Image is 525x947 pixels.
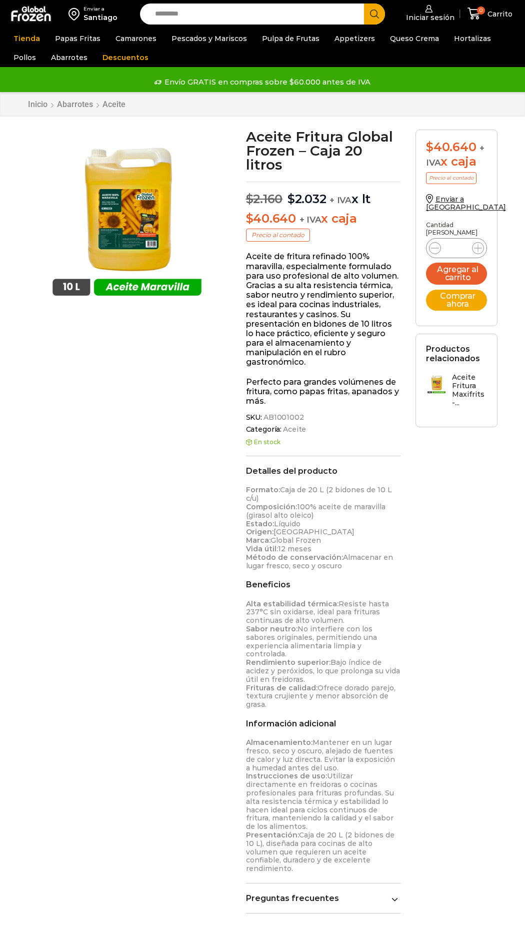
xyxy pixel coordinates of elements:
a: Descuentos [97,48,153,67]
span: Categoría: [246,425,401,434]
span: 0 [477,7,485,15]
a: Papas Fritas [50,29,105,48]
h2: Beneficios [246,580,401,589]
p: Precio al contado [426,172,476,184]
div: x caja [426,140,487,169]
strong: Origen: [246,527,273,536]
a: Tienda [8,29,45,48]
p: Caja de 20 L (2 bidones de 10 L c/u) 100% aceite de maravilla (girasol alto oleico) Líquido [GEOG... [246,486,401,570]
strong: Sabor neutro: [246,624,297,633]
a: Abarrotes [56,100,93,109]
img: address-field-icon.svg [68,6,83,23]
strong: Presentación: [246,830,299,839]
span: SKU: [246,413,401,422]
a: Abarrotes [46,48,92,67]
strong: Marca: [246,536,270,545]
strong: Almacenamiento: [246,738,312,747]
button: Agregar al carrito [426,263,487,285]
span: AB1001002 [262,413,304,422]
p: Aceite de fritura refinado 100% maravilla, especialmente formulado para uso profesional de alto v... [246,252,401,367]
a: Pulpa de Frutas [257,29,324,48]
span: Iniciar sesión [403,13,454,23]
img: aceite maravilla [40,130,213,303]
span: Carrito [485,9,512,19]
h2: Productos relacionados [426,344,487,363]
bdi: 40.640 [246,211,296,226]
strong: Estado: [246,519,274,528]
p: x lt [246,182,401,207]
strong: Método de conservación: [246,553,343,562]
a: Pollos [8,48,41,67]
a: Preguntas frecuentes [246,893,401,903]
span: + IVA [299,215,321,225]
p: Precio al contado [246,229,310,242]
strong: Frituras de calidad: [246,683,317,692]
strong: Alta estabilidad térmica: [246,599,338,608]
button: Search button [364,4,385,25]
span: $ [246,211,253,226]
a: Camarones [110,29,161,48]
a: Appetizers [329,29,380,48]
input: Product quantity [447,241,466,255]
h2: Detalles del producto [246,466,401,476]
a: Queso Crema [385,29,444,48]
p: Perfecto para grandes volúmenes de fritura, como papas fritas, apanados y más. [246,377,401,406]
p: Cantidad [PERSON_NAME] [426,222,487,236]
button: Comprar ahora [426,290,487,311]
strong: Rendimiento superior: [246,658,330,667]
h2: Información adicional [246,719,401,728]
p: Resiste hasta 237°C sin oxidarse, ideal para frituras continuas de alto volumen. No interfiere co... [246,600,401,709]
a: Hortalizas [449,29,496,48]
span: + IVA [329,195,351,205]
p: En stock [246,439,401,446]
h3: Aceite Fritura Maxifrits -... [452,373,487,407]
nav: Breadcrumb [27,100,126,109]
div: Enviar a [83,6,117,13]
bdi: 2.032 [287,192,326,206]
span: $ [246,192,253,206]
bdi: 40.640 [426,140,476,154]
a: Aceite Fritura Maxifrits -... [426,373,487,412]
a: Pescados y Mariscos [166,29,252,48]
strong: Vida útil: [246,544,278,553]
span: $ [287,192,295,206]
div: Santiago [83,13,117,23]
a: Inicio [27,100,48,109]
strong: Formato: [246,485,280,494]
p: x caja [246,212,401,226]
a: Aceite [102,100,126,109]
h1: Aceite Fritura Global Frozen – Caja 20 litros [246,130,401,172]
a: 0 Carrito [465,2,515,26]
a: Aceite [281,425,306,434]
strong: Instrucciones de uso: [246,771,327,780]
strong: Composición: [246,502,297,511]
bdi: 2.160 [246,192,283,206]
p: Mantener en un lugar fresco, seco y oscuro, alejado de fuentes de calor y luz directa. Evitar la ... [246,738,401,873]
a: Enviar a [GEOGRAPHIC_DATA] [426,195,506,212]
span: $ [426,140,433,154]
